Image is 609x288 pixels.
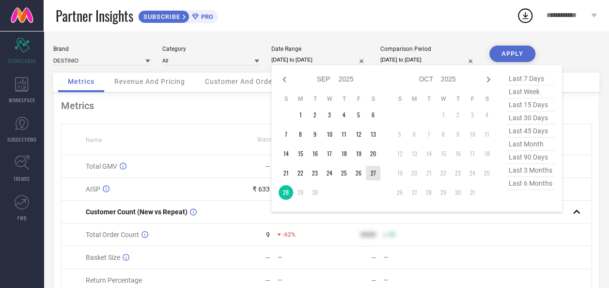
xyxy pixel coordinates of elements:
input: Select date range [271,55,368,65]
td: Tue Sep 02 2025 [308,108,322,122]
span: Customer Count (New vs Repeat) [86,208,187,216]
td: Thu Oct 16 2025 [451,146,465,161]
span: last month [506,138,555,151]
td: Sat Oct 11 2025 [480,127,494,142]
span: last week [506,85,555,98]
td: Mon Oct 13 2025 [407,146,422,161]
td: Tue Sep 09 2025 [308,127,322,142]
button: APPLY [489,46,535,62]
td: Thu Sep 04 2025 [337,108,351,122]
div: — [371,276,376,284]
td: Wed Oct 22 2025 [436,166,451,180]
span: FWD [17,214,27,222]
td: Tue Oct 28 2025 [422,185,436,200]
div: — [371,254,376,261]
td: Wed Oct 29 2025 [436,185,451,200]
td: Sun Oct 05 2025 [392,127,407,142]
div: Comparison Period [380,46,477,52]
span: SUBSCRIBE [139,13,183,20]
th: Tuesday [308,95,322,103]
td: Wed Oct 15 2025 [436,146,451,161]
td: Sat Sep 27 2025 [366,166,380,180]
td: Mon Sep 29 2025 [293,185,308,200]
td: Tue Sep 23 2025 [308,166,322,180]
span: 50 [388,231,395,238]
td: Fri Sep 26 2025 [351,166,366,180]
td: Sun Oct 19 2025 [392,166,407,180]
span: Basket Size [86,254,120,261]
span: SUGGESTIONS [7,136,37,143]
span: last 3 months [506,164,555,177]
td: Thu Oct 02 2025 [451,108,465,122]
span: Customer And Orders [205,78,279,85]
th: Wednesday [436,95,451,103]
span: Metrics [68,78,94,85]
td: Mon Sep 08 2025 [293,127,308,142]
th: Wednesday [322,95,337,103]
th: Thursday [337,95,351,103]
a: SUBSCRIBEPRO [138,8,218,23]
span: last 45 days [506,125,555,138]
td: Fri Sep 19 2025 [351,146,366,161]
th: Saturday [480,95,494,103]
input: Select comparison period [380,55,477,65]
div: — [265,162,270,170]
div: — [383,254,432,261]
span: Total GMV [86,162,117,170]
th: Tuesday [422,95,436,103]
span: TRENDS [14,175,30,182]
td: Thu Sep 25 2025 [337,166,351,180]
td: Sat Sep 06 2025 [366,108,380,122]
span: SCORECARDS [8,57,36,64]
td: Sun Sep 07 2025 [279,127,293,142]
td: Sat Oct 18 2025 [480,146,494,161]
td: Sat Sep 13 2025 [366,127,380,142]
div: 9 [266,231,270,239]
td: Fri Oct 10 2025 [465,127,480,142]
td: Mon Sep 01 2025 [293,108,308,122]
td: Fri Oct 31 2025 [465,185,480,200]
td: Thu Sep 11 2025 [337,127,351,142]
div: Date Range [271,46,368,52]
div: Brand [53,46,150,52]
span: -62% [282,231,296,238]
span: Name [86,137,102,144]
th: Monday [293,95,308,103]
div: Next month [483,74,494,85]
td: Sat Oct 04 2025 [480,108,494,122]
td: Thu Oct 23 2025 [451,166,465,180]
span: last 90 days [506,151,555,164]
td: Thu Sep 18 2025 [337,146,351,161]
span: AISP [86,185,100,193]
th: Friday [351,95,366,103]
span: Total Order Count [86,231,139,239]
td: Thu Oct 30 2025 [451,185,465,200]
td: Tue Oct 07 2025 [422,127,436,142]
span: Brand Value [257,136,289,143]
div: — [278,254,326,261]
div: Metrics [61,100,592,112]
td: Sun Sep 28 2025 [279,185,293,200]
td: Wed Sep 10 2025 [322,127,337,142]
td: Sat Oct 25 2025 [480,166,494,180]
th: Friday [465,95,480,103]
td: Tue Sep 16 2025 [308,146,322,161]
th: Sunday [279,95,293,103]
th: Monday [407,95,422,103]
span: Partner Insights [56,6,133,26]
div: Previous month [279,74,290,85]
td: Mon Sep 15 2025 [293,146,308,161]
span: last 7 days [506,72,555,85]
td: Wed Sep 17 2025 [322,146,337,161]
td: Fri Oct 17 2025 [465,146,480,161]
td: Fri Sep 05 2025 [351,108,366,122]
span: PRO [199,13,213,20]
td: Wed Oct 08 2025 [436,127,451,142]
td: Sun Oct 12 2025 [392,146,407,161]
td: Sat Sep 20 2025 [366,146,380,161]
td: Fri Oct 24 2025 [465,166,480,180]
td: Wed Oct 01 2025 [436,108,451,122]
span: Return Percentage [86,276,142,284]
td: Mon Sep 22 2025 [293,166,308,180]
td: Sun Oct 26 2025 [392,185,407,200]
